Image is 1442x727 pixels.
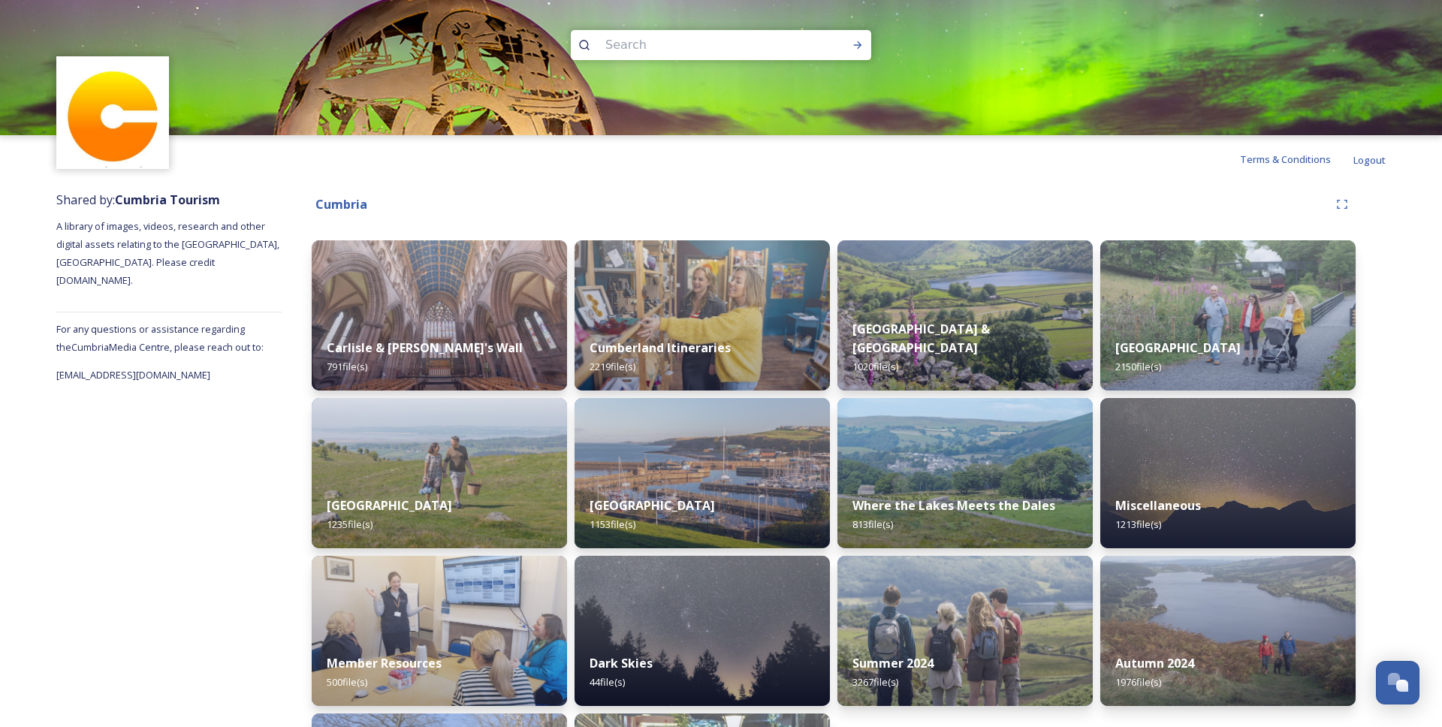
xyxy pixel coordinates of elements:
img: images.jpg [59,59,167,167]
span: 2150 file(s) [1115,360,1161,373]
strong: Cumbria Tourism [115,192,220,208]
strong: Summer 2024 [852,655,934,671]
span: 2219 file(s) [590,360,635,373]
strong: Cumberland Itineraries [590,339,731,356]
span: 1153 file(s) [590,517,635,531]
span: 813 file(s) [852,517,893,531]
strong: [GEOGRAPHIC_DATA] [590,497,715,514]
span: A library of images, videos, research and other digital assets relating to the [GEOGRAPHIC_DATA],... [56,219,282,287]
img: Carlisle-couple-176.jpg [312,240,567,391]
span: 44 file(s) [590,675,625,689]
span: 1235 file(s) [327,517,373,531]
img: PM204584.jpg [1100,240,1356,391]
img: 8ef860cd-d990-4a0f-92be-bf1f23904a73.jpg [575,240,830,391]
strong: Miscellaneous [1115,497,1201,514]
strong: Cumbria [315,196,367,213]
a: Terms & Conditions [1240,150,1353,168]
span: Terms & Conditions [1240,152,1331,166]
span: [EMAIL_ADDRESS][DOMAIN_NAME] [56,368,210,382]
span: 1020 file(s) [852,360,898,373]
img: A7A07737.jpg [575,556,830,706]
span: 1976 file(s) [1115,675,1161,689]
input: Search [598,29,804,62]
img: Grange-over-sands-rail-250.jpg [312,398,567,548]
span: 500 file(s) [327,675,367,689]
span: 3267 file(s) [852,675,898,689]
img: ca66e4d0-8177-4442-8963-186c5b40d946.jpg [1100,556,1356,706]
span: For any questions or assistance regarding the Cumbria Media Centre, please reach out to: [56,322,264,354]
img: 29343d7f-989b-46ee-a888-b1a2ee1c48eb.jpg [312,556,567,706]
img: Hartsop-222.jpg [837,240,1093,391]
strong: [GEOGRAPHIC_DATA] [1115,339,1241,356]
strong: Autumn 2024 [1115,655,1194,671]
span: 1213 file(s) [1115,517,1161,531]
strong: [GEOGRAPHIC_DATA] [327,497,452,514]
strong: [GEOGRAPHIC_DATA] & [GEOGRAPHIC_DATA] [852,321,990,356]
img: CUMBRIATOURISM_240715_PaulMitchell_WalnaScar_-56.jpg [837,556,1093,706]
strong: Dark Skies [590,655,653,671]
img: Whitehaven-283.jpg [575,398,830,548]
img: Attract%2520and%2520Disperse%2520%28274%2520of%25201364%29.jpg [837,398,1093,548]
strong: Carlisle & [PERSON_NAME]'s Wall [327,339,523,356]
span: Shared by: [56,192,220,208]
span: 791 file(s) [327,360,367,373]
strong: Where the Lakes Meets the Dales [852,497,1055,514]
strong: Member Resources [327,655,442,671]
span: Logout [1353,153,1386,167]
button: Open Chat [1376,661,1419,704]
img: Blea%2520Tarn%2520Star-Lapse%2520Loop.jpg [1100,398,1356,548]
